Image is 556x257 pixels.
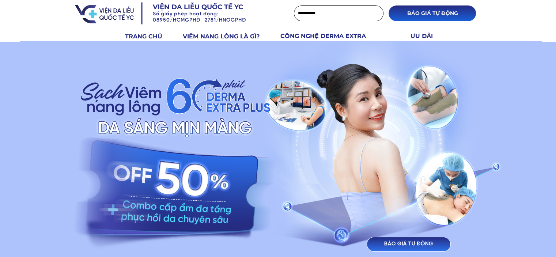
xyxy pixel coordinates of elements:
p: BÁO GIÁ TỰ ĐỘNG [389,5,476,21]
p: BÁO GIÁ TỰ ĐỘNG [367,237,450,251]
h3: Viện da liễu quốc tế YC [153,3,265,12]
h3: Số giấy phép hoạt động: 08950/HCMGPHĐ 2781/HNOGPHĐ [153,11,276,24]
h3: VIÊM NANG LÔNG LÀ GÌ? [183,32,272,41]
h3: ƯU ĐÃI [411,31,441,41]
h3: CÔNG NGHỆ DERMA EXTRA PLUS [280,31,383,50]
h3: TRANG CHỦ [125,32,174,41]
